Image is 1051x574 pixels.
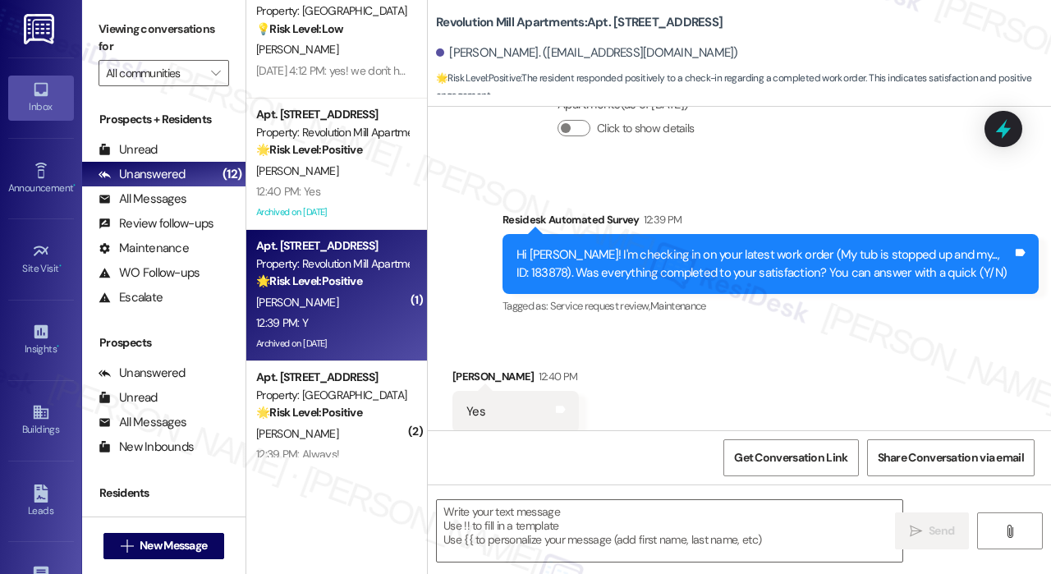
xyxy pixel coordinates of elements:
[503,211,1039,234] div: Residesk Automated Survey
[255,333,410,354] div: Archived on [DATE]
[436,70,1051,105] span: : The resident responded positively to a check-in regarding a completed work order. This indicate...
[8,398,74,443] a: Buildings
[256,447,339,461] div: 12:39 PM: Always!
[650,299,706,313] span: Maintenance
[99,240,189,257] div: Maintenance
[121,540,133,553] i: 
[99,389,158,406] div: Unread
[73,180,76,191] span: •
[256,405,362,420] strong: 🌟 Risk Level: Positive
[256,237,408,255] div: Apt. [STREET_ADDRESS]
[140,537,207,554] span: New Message
[452,368,579,391] div: [PERSON_NAME]
[895,512,969,549] button: Send
[436,44,738,62] div: [PERSON_NAME]. ([EMAIL_ADDRESS][DOMAIN_NAME])
[256,426,338,441] span: [PERSON_NAME]
[1003,525,1016,538] i: 
[211,67,220,80] i: 
[436,71,521,85] strong: 🌟 Risk Level: Positive
[878,449,1024,466] span: Share Conversation via email
[256,2,408,20] div: Property: [GEOGRAPHIC_DATA]
[550,299,650,313] span: Service request review ,
[99,439,194,456] div: New Inbounds
[256,315,308,330] div: 12:39 PM: Y
[99,16,229,60] label: Viewing conversations for
[59,260,62,272] span: •
[218,162,246,187] div: (12)
[256,106,408,123] div: Apt. [STREET_ADDRESS]
[256,142,362,157] strong: 🌟 Risk Level: Positive
[99,215,213,232] div: Review follow-ups
[256,255,408,273] div: Property: Revolution Mill Apartments
[256,184,320,199] div: 12:40 PM: Yes
[8,318,74,362] a: Insights •
[24,14,57,44] img: ResiDesk Logo
[99,166,186,183] div: Unanswered
[256,273,362,288] strong: 🌟 Risk Level: Positive
[256,387,408,404] div: Property: [GEOGRAPHIC_DATA]
[103,533,225,559] button: New Message
[8,76,74,120] a: Inbox
[734,449,847,466] span: Get Conversation Link
[82,484,246,502] div: Residents
[640,211,682,228] div: 12:39 PM
[256,295,338,310] span: [PERSON_NAME]
[99,141,158,158] div: Unread
[466,403,485,420] div: Yes
[8,480,74,524] a: Leads
[436,14,723,31] b: Revolution Mill Apartments: Apt. [STREET_ADDRESS]
[723,439,858,476] button: Get Conversation Link
[82,111,246,128] div: Prospects + Residents
[503,294,1039,318] div: Tagged as:
[910,525,922,538] i: 
[256,369,408,386] div: Apt. [STREET_ADDRESS]
[99,414,186,431] div: All Messages
[256,42,338,57] span: [PERSON_NAME]
[99,365,186,382] div: Unanswered
[82,334,246,351] div: Prospects
[99,191,186,208] div: All Messages
[256,63,441,78] div: [DATE] 4:12 PM: yes! we don't have pets
[256,21,343,36] strong: 💡 Risk Level: Low
[516,246,1012,282] div: Hi [PERSON_NAME]! I'm checking in on your latest work order (My tub is stopped up and my..., ID: ...
[8,237,74,282] a: Site Visit •
[535,368,578,385] div: 12:40 PM
[99,289,163,306] div: Escalate
[99,264,200,282] div: WO Follow-ups
[99,514,158,531] div: Unread
[255,202,410,223] div: Archived on [DATE]
[256,163,338,178] span: [PERSON_NAME]
[256,124,408,141] div: Property: Revolution Mill Apartments
[106,60,203,86] input: All communities
[597,120,694,137] label: Click to show details
[929,522,954,540] span: Send
[57,341,59,352] span: •
[867,439,1035,476] button: Share Conversation via email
